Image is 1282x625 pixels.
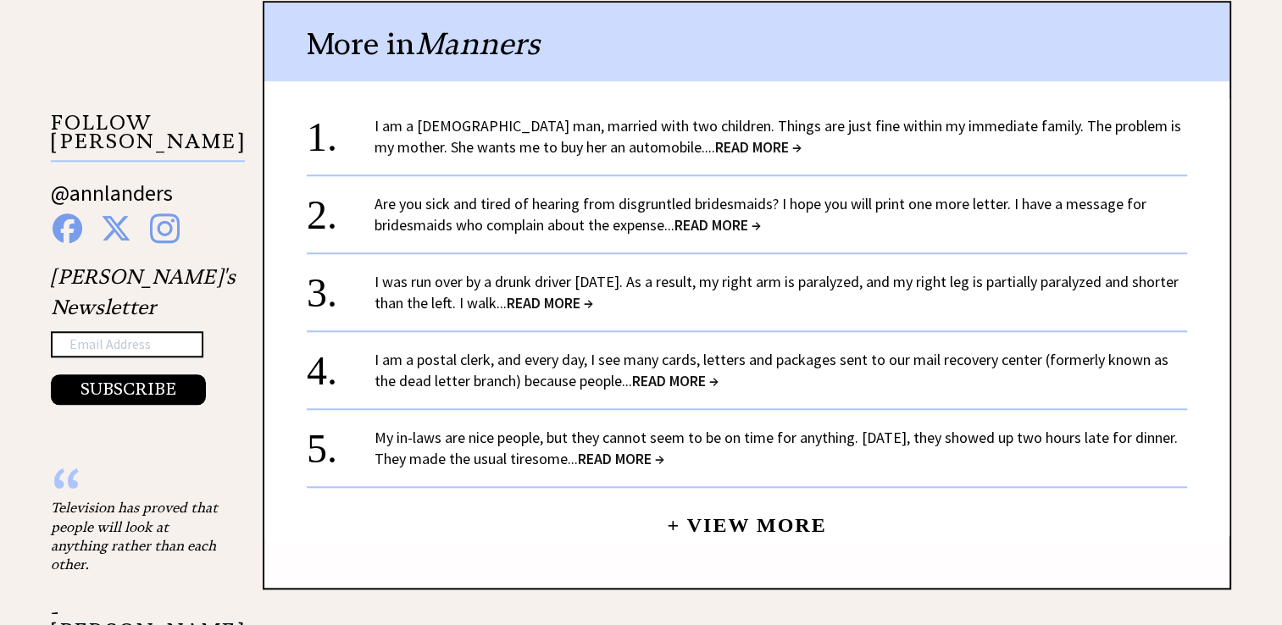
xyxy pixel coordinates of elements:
[51,331,203,358] input: Email Address
[375,428,1178,468] a: My in-laws are nice people, but they cannot seem to be on time for anything. [DATE], they showed ...
[375,116,1181,157] a: I am a [DEMOGRAPHIC_DATA] man, married with two children. Things are just fine within my immediat...
[264,3,1229,81] div: More in
[101,213,131,243] img: x%20blue.png
[307,427,375,458] div: 5.
[415,25,540,63] span: Manners
[307,271,375,302] div: 3.
[51,262,236,406] div: [PERSON_NAME]'s Newsletter
[150,213,180,243] img: instagram%20blue.png
[578,449,664,468] span: READ MORE →
[715,137,802,157] span: READ MORE →
[51,374,206,405] button: SUBSCRIBE
[51,481,220,498] div: “
[674,215,761,235] span: READ MORE →
[507,293,593,312] span: READ MORE →
[307,349,375,380] div: 4.
[53,213,82,243] img: facebook%20blue.png
[51,113,245,162] p: FOLLOW [PERSON_NAME]
[375,194,1146,235] a: Are you sick and tired of hearing from disgruntled bridesmaids? I hope you will print one more le...
[667,500,826,536] a: + View More
[632,371,719,390] span: READ MORE →
[51,498,220,574] div: Television has proved that people will look at anything rather than each other.
[375,272,1179,312] a: I was run over by a drunk driver [DATE]. As a result, my right arm is paralyzed, and my right leg...
[375,350,1168,390] a: I am a postal clerk, and every day, I see many cards, letters and packages sent to our mail recov...
[51,179,173,224] a: @annlanders
[307,193,375,224] div: 2.
[307,115,375,147] div: 1.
